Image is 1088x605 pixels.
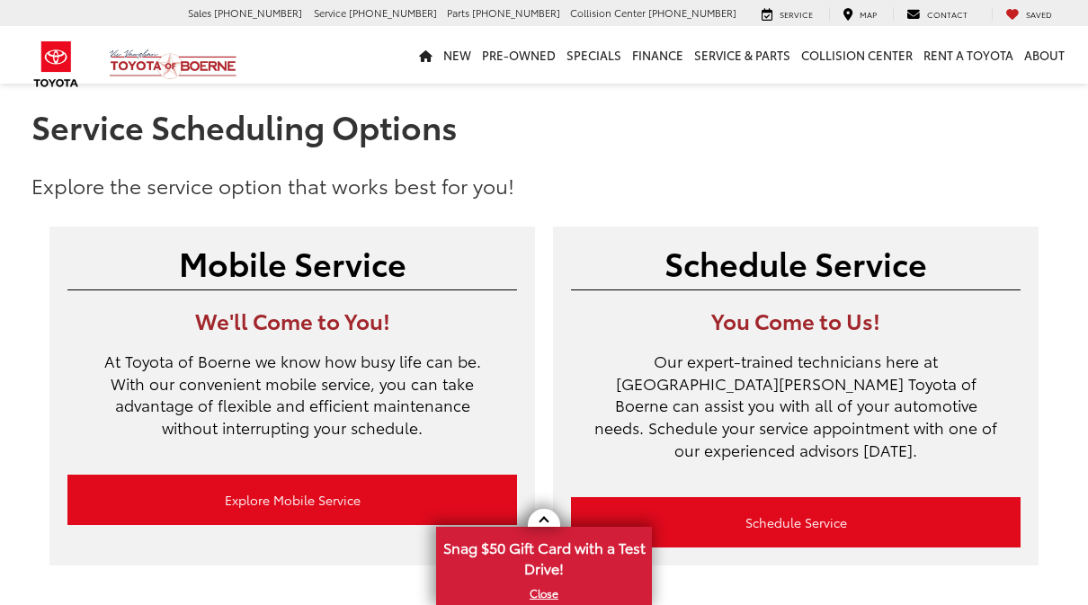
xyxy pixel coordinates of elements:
img: Toyota [22,35,90,93]
span: [PHONE_NUMBER] [472,5,560,20]
a: Rent a Toyota [918,26,1019,84]
span: [PHONE_NUMBER] [648,5,736,20]
a: Finance [627,26,689,84]
a: About [1019,26,1070,84]
span: Service [780,8,813,20]
a: My Saved Vehicles [992,7,1066,22]
span: Collision Center [570,5,646,20]
a: Map [829,7,890,22]
a: Specials [561,26,627,84]
span: [PHONE_NUMBER] [349,5,437,20]
a: Service [748,7,826,22]
img: Vic Vaughan Toyota of Boerne [109,49,237,80]
span: Saved [1026,8,1052,20]
span: Contact [927,8,968,20]
h2: Mobile Service [67,245,517,280]
span: Service [314,5,346,20]
a: Explore Mobile Service [67,475,517,525]
p: Our expert-trained technicians here at [GEOGRAPHIC_DATA][PERSON_NAME] Toyota of Boerne can assist... [571,350,1021,479]
p: At Toyota of Boerne we know how busy life can be. With our convenient mobile service, you can tak... [67,350,517,457]
span: Snag $50 Gift Card with a Test Drive! [438,529,650,583]
h1: Service Scheduling Options [31,108,1057,144]
p: Explore the service option that works best for you! [31,171,1057,200]
a: Contact [893,7,981,22]
a: Pre-Owned [477,26,561,84]
span: Sales [188,5,211,20]
a: Home [414,26,438,84]
a: Schedule Service [571,497,1021,547]
a: Collision Center [796,26,918,84]
span: Parts [447,5,469,20]
h2: Schedule Service [571,245,1021,280]
h3: We'll Come to You! [67,308,517,332]
a: New [438,26,477,84]
h3: You Come to Us! [571,308,1021,332]
span: [PHONE_NUMBER] [214,5,302,20]
span: Map [860,8,877,20]
a: Service & Parts: Opens in a new tab [689,26,796,84]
